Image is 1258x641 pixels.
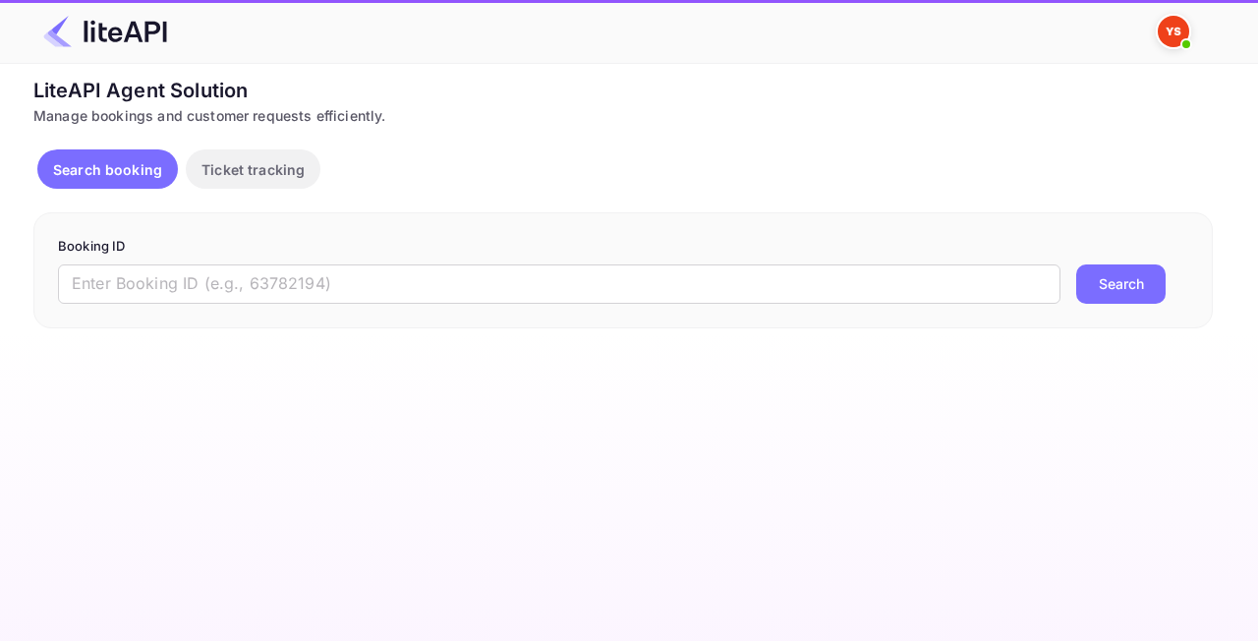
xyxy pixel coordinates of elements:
button: Search [1076,264,1166,304]
div: Manage bookings and customer requests efficiently. [33,105,1213,126]
img: Yandex Support [1158,16,1189,47]
p: Ticket tracking [201,159,305,180]
img: LiteAPI Logo [43,16,167,47]
input: Enter Booking ID (e.g., 63782194) [58,264,1060,304]
div: LiteAPI Agent Solution [33,76,1213,105]
p: Search booking [53,159,162,180]
p: Booking ID [58,237,1188,257]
